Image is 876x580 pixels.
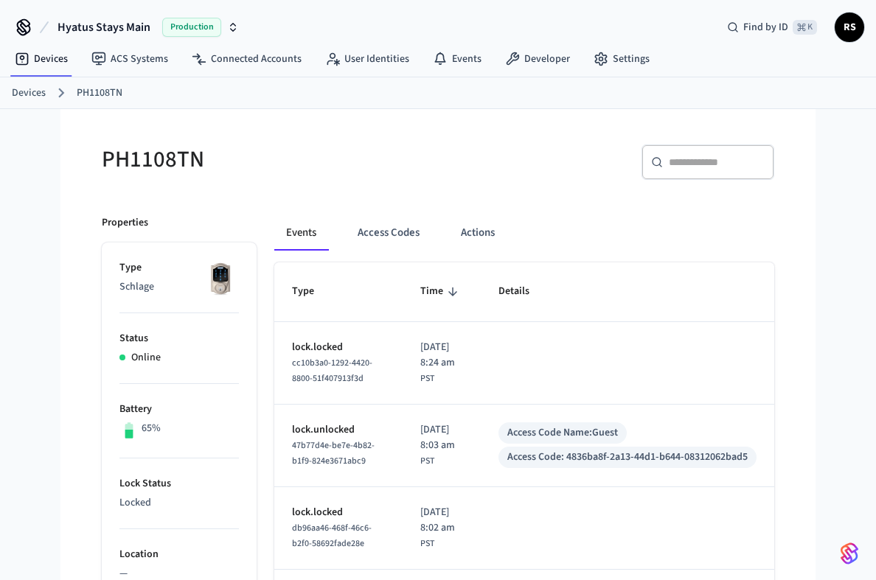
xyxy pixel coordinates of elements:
p: Battery [119,402,239,417]
p: Properties [102,215,148,231]
div: Find by ID⌘ K [715,14,829,41]
span: PST [420,455,434,468]
span: ⌘ K [793,20,817,35]
div: Asia/Manila [420,505,463,551]
span: RS [836,14,863,41]
a: PH1108TN [77,85,122,101]
a: User Identities [313,46,421,72]
button: Actions [449,215,507,251]
span: Production [162,18,221,37]
p: Online [131,350,161,366]
span: PST [420,372,434,385]
div: Access Code Name: Guest [507,425,618,441]
p: lock.locked [292,505,385,520]
div: Asia/Manila [420,422,463,468]
p: Schlage [119,279,239,295]
h5: PH1108TN [102,144,429,175]
span: [DATE] 8:03 am [420,422,463,453]
a: Events [421,46,493,72]
p: Location [119,547,239,562]
span: [DATE] 8:02 am [420,505,463,536]
span: [DATE] 8:24 am [420,340,463,371]
p: Locked [119,495,239,511]
p: lock.locked [292,340,385,355]
button: Events [274,215,328,251]
img: SeamLogoGradient.69752ec5.svg [841,542,858,565]
p: Lock Status [119,476,239,492]
p: lock.unlocked [292,422,385,438]
span: 47b77d4e-be7e-4b82-b1f9-824e3671abc9 [292,439,375,467]
div: ant example [274,215,774,251]
img: Schlage Sense Smart Deadbolt with Camelot Trim, Front [202,260,239,297]
a: Devices [3,46,80,72]
a: ACS Systems [80,46,180,72]
span: Type [292,280,333,303]
div: Access Code: 4836ba8f-2a13-44d1-b644-08312062bad5 [507,450,748,465]
a: Settings [582,46,661,72]
span: Find by ID [743,20,788,35]
p: 65% [142,421,161,436]
span: cc10b3a0-1292-4420-8800-51f407913f3d [292,357,372,385]
div: Asia/Manila [420,340,463,385]
a: Devices [12,85,46,101]
span: db96aa46-468f-46c6-b2f0-58692fade28e [292,522,372,550]
span: PST [420,537,434,551]
button: Access Codes [346,215,431,251]
button: RS [835,13,864,42]
p: Status [119,331,239,346]
span: Time [420,280,462,303]
span: Details [498,280,549,303]
span: Hyatus Stays Main [58,18,150,36]
a: Connected Accounts [180,46,313,72]
p: Type [119,260,239,276]
a: Developer [493,46,582,72]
